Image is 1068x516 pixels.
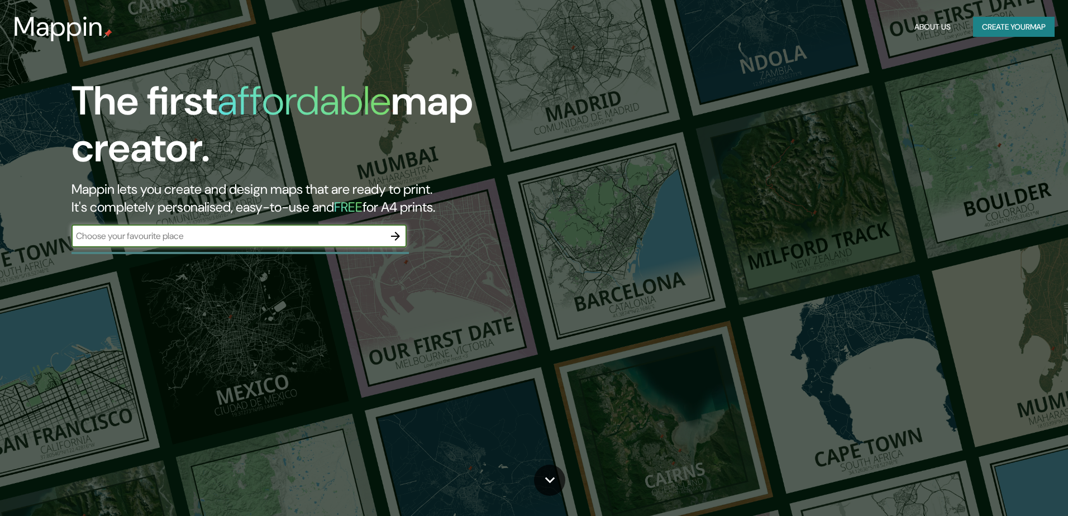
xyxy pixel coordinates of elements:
[103,29,112,38] img: mappin-pin
[973,17,1055,37] button: Create yourmap
[217,75,391,127] h1: affordable
[71,78,605,180] h1: The first map creator.
[969,472,1056,504] iframe: Help widget launcher
[13,11,103,42] h3: Mappin
[71,230,384,242] input: Choose your favourite place
[334,198,363,216] h5: FREE
[71,180,605,216] h2: Mappin lets you create and design maps that are ready to print. It's completely personalised, eas...
[910,17,955,37] button: About Us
